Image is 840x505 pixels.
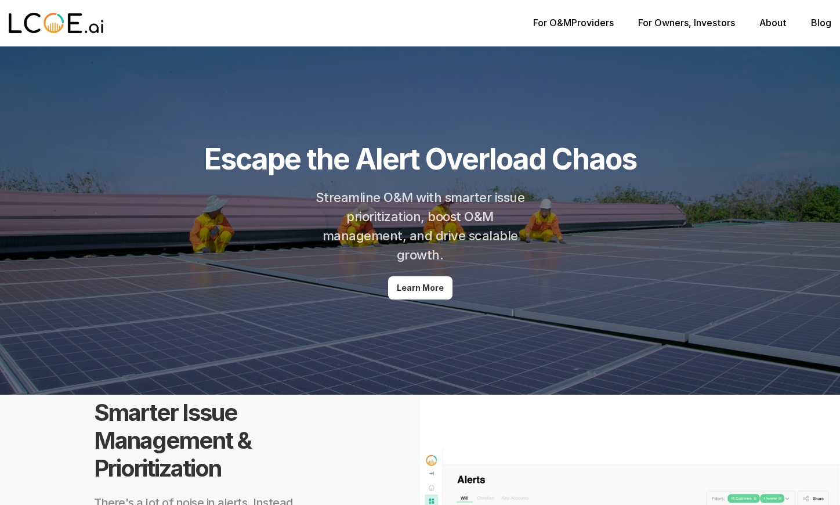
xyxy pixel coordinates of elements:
p: Learn More [397,283,444,293]
a: Blog [811,17,831,28]
p: , Investors [638,17,735,28]
a: About [759,17,787,28]
p: Providers [533,17,614,28]
a: Learn More [388,276,452,300]
a: For O&M [533,17,571,28]
h1: Escape the Alert Overload Chaos [204,142,636,176]
h1: Smarter Issue Management & Prioritization [94,399,326,482]
iframe: Chat Widget [631,356,840,505]
h2: Streamline O&M with smarter issue prioritization, boost O&M management, and drive scalable growth. [307,188,533,265]
a: For Owners [638,17,689,28]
